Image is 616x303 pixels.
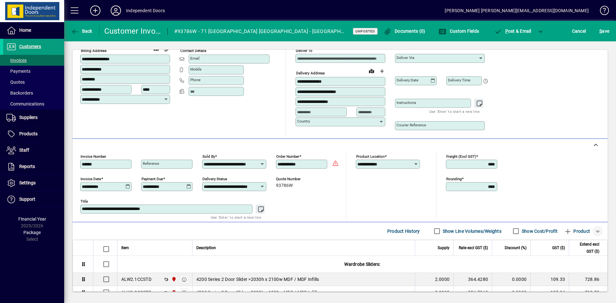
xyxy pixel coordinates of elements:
[19,28,31,33] span: Home
[106,5,126,16] button: Profile
[121,244,129,251] span: Item
[366,66,377,76] a: View on map
[202,154,215,159] mat-label: Sold by
[595,1,608,22] a: Knowledge Base
[573,241,599,255] span: Extend excl GST ($)
[3,88,64,98] a: Backorders
[385,225,423,237] button: Product History
[599,29,602,34] span: S
[397,100,416,105] mat-label: Instructions
[505,29,508,34] span: P
[448,78,470,82] mat-label: Delivery time
[458,289,488,296] div: 356.7960
[170,289,177,296] span: Christchurch
[81,154,106,159] mat-label: Invoice number
[492,286,530,299] td: 0.0000
[492,273,530,286] td: 0.0000
[355,29,375,33] span: Unposted
[552,244,565,251] span: GST ($)
[437,25,481,37] button: Custom Fields
[121,276,151,282] div: ALW2.1CCSTD
[190,78,201,82] mat-label: Phone
[441,228,501,234] label: Show Line Volumes/Weights
[196,244,216,251] span: Description
[117,256,607,273] div: Wardrobe Sliders:
[397,123,426,127] mat-label: Courier Reference
[397,55,414,60] mat-label: Deliver via
[276,177,314,181] span: Quote number
[382,25,427,37] button: Documents (0)
[6,101,44,106] span: Communications
[445,5,589,16] div: [PERSON_NAME] [PERSON_NAME][EMAIL_ADDRESS][DOMAIN_NAME]
[161,44,172,54] button: Copy to Delivery address
[530,286,569,299] td: 107.04
[69,25,94,37] button: Back
[6,58,27,63] span: Invoices
[121,289,151,296] div: ALW1.8CCSTD
[18,216,46,222] span: Financial Year
[3,126,64,142] a: Products
[81,177,101,181] mat-label: Invoice date
[19,147,29,153] span: Staff
[170,276,177,283] span: Christchurch
[572,26,586,36] span: Cancel
[64,25,99,37] app-page-header-button: Back
[71,29,92,34] span: Back
[599,26,609,36] span: ave
[3,110,64,126] a: Suppliers
[598,25,611,37] button: Save
[435,289,450,296] span: 2.0000
[6,90,33,96] span: Backorders
[505,244,526,251] span: Discount (%)
[81,199,88,204] mat-label: Title
[3,191,64,207] a: Support
[561,225,593,237] button: Product
[569,286,607,299] td: 713.59
[439,29,479,34] span: Custom Fields
[3,66,64,77] a: Payments
[356,154,385,159] mat-label: Product location
[141,177,163,181] mat-label: Payment due
[3,159,64,175] a: Reports
[446,154,476,159] mat-label: Freight (excl GST)
[190,67,201,72] mat-label: Mobile
[211,214,261,221] mat-hint: Use 'Enter' to start a new line
[569,273,607,286] td: 728.86
[384,29,425,34] span: Documents (0)
[3,98,64,109] a: Communications
[85,5,106,16] button: Add
[202,177,227,181] mat-label: Delivery status
[19,197,35,202] span: Support
[23,230,41,235] span: Package
[570,25,588,37] button: Cancel
[458,276,488,282] div: 364.4280
[429,108,480,115] mat-hint: Use 'Enter' to start a new line
[19,180,36,185] span: Settings
[19,164,35,169] span: Reports
[446,177,462,181] mat-label: Rounding
[3,77,64,88] a: Quotes
[3,22,64,38] a: Home
[143,161,159,166] mat-label: Reference
[459,244,488,251] span: Rate excl GST ($)
[397,78,418,82] mat-label: Delivery date
[530,273,569,286] td: 109.33
[438,244,449,251] span: Supply
[19,115,38,120] span: Suppliers
[190,56,200,61] mat-label: Email
[19,44,41,49] span: Customers
[296,48,312,53] mat-label: Deliver To
[3,175,64,191] a: Settings
[387,226,420,236] span: Product History
[126,5,165,16] div: Independent Doors
[6,69,30,74] span: Payments
[435,276,450,282] span: 2.0000
[19,131,38,136] span: Products
[494,29,531,34] span: ost & Email
[564,226,590,236] span: Product
[196,276,319,282] span: 4200 Series 2 Door Slider >2030h x 2100w MDF / MDF Infills
[174,26,345,37] div: #93786W - 71 [GEOGRAPHIC_DATA] [GEOGRAPHIC_DATA] - [GEOGRAPHIC_DATA]
[3,55,64,66] a: Invoices
[377,66,387,76] button: Choose address
[276,154,299,159] mat-label: Order number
